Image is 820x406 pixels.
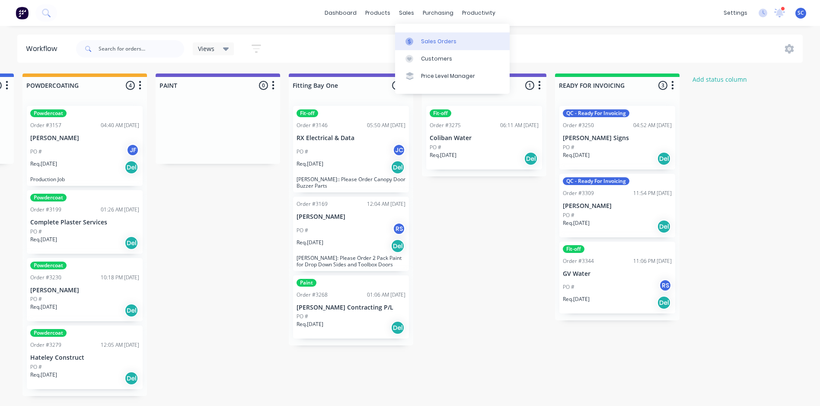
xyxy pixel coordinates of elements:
div: products [361,6,395,19]
div: Order #3344 [563,257,594,265]
div: RS [392,222,405,235]
div: Order #3275 [430,121,461,129]
div: Del [657,152,671,166]
div: Fit-off [563,245,584,253]
p: Complete Plaster Services [30,219,139,226]
p: PO # [430,144,441,151]
div: Del [657,296,671,310]
div: purchasing [418,6,458,19]
div: Order #3157 [30,121,61,129]
div: Order #3250 [563,121,594,129]
div: Customers [421,55,452,63]
p: [PERSON_NAME] [30,287,139,294]
p: RX Electrical & Data [297,134,405,142]
div: QC - Ready For Invoicing [563,109,629,117]
p: Req. [DATE] [297,239,323,246]
div: Order #3279 [30,341,61,349]
div: Price Level Manager [421,72,475,80]
p: [PERSON_NAME]: Please Order 2 Pack Paint for Drop Down Sides and Toolbox Doors [297,255,405,268]
p: PO # [297,148,308,156]
p: Req. [DATE] [297,160,323,168]
div: Fit-off [430,109,451,117]
div: QC - Ready For Invoicing [563,177,629,185]
p: Hateley Construct [30,354,139,361]
div: Del [124,371,138,385]
div: 11:06 PM [DATE] [633,257,672,265]
div: Order #3268 [297,291,328,299]
div: Order #3309 [563,189,594,197]
p: [PERSON_NAME] Contracting P/L [297,304,405,311]
div: Powdercoat [30,109,67,117]
div: PowdercoatOrder #315704:40 AM [DATE][PERSON_NAME]PO #JFReq.[DATE]DelProduction Job [27,106,143,186]
div: Order #316912:04 AM [DATE][PERSON_NAME]PO #RSReq.[DATE]Del[PERSON_NAME]: Please Order 2 Pack Pain... [293,197,409,271]
div: 04:40 AM [DATE] [101,121,139,129]
div: Order #3199 [30,206,61,214]
div: Fit-offOrder #314605:50 AM [DATE]RX Electrical & DataPO #JCReq.[DATE]Del[PERSON_NAME]:: Please Or... [293,106,409,192]
div: Order #3230 [30,274,61,281]
p: PO # [297,313,308,320]
div: 01:26 AM [DATE] [101,206,139,214]
div: PowdercoatOrder #327912:05 AM [DATE]Hateley ConstructPO #Req.[DATE]Del [27,326,143,389]
div: JC [392,144,405,157]
div: Powdercoat [30,329,67,337]
div: Sales Orders [421,38,456,45]
span: SC [798,9,804,17]
div: Del [391,321,405,335]
p: Req. [DATE] [30,371,57,379]
div: sales [395,6,418,19]
div: RS [659,279,672,292]
p: Req. [DATE] [563,219,590,227]
p: PO # [563,144,574,151]
div: QC - Ready For InvoicingOrder #325004:52 AM [DATE][PERSON_NAME] SignsPO #Req.[DATE]Del [559,106,675,169]
a: Sales Orders [395,32,510,50]
p: Req. [DATE] [563,151,590,159]
div: Del [124,304,138,317]
p: [PERSON_NAME] [563,202,672,210]
div: 04:52 AM [DATE] [633,121,672,129]
p: PO # [30,228,42,236]
div: Order #3169 [297,200,328,208]
input: Search for orders... [99,40,184,58]
p: PO # [297,227,308,234]
p: Req. [DATE] [297,320,323,328]
p: [PERSON_NAME]:: Please Order Canopy Door Buzzer Parts [297,176,405,189]
p: Req. [DATE] [30,236,57,243]
a: Price Level Manager [395,67,510,85]
div: 11:54 PM [DATE] [633,189,672,197]
div: Fit-offOrder #327506:11 AM [DATE]Coliban WaterPO #Req.[DATE]Del [426,106,542,169]
div: Paint [297,279,316,287]
p: Req. [DATE] [30,160,57,168]
button: Add status column [688,74,752,85]
div: Fit-off [297,109,318,117]
img: Factory [16,6,29,19]
div: 06:11 AM [DATE] [500,121,539,129]
div: JF [126,144,139,157]
div: PowdercoatOrder #323010:18 PM [DATE][PERSON_NAME]PO #Req.[DATE]Del [27,258,143,322]
p: Coliban Water [430,134,539,142]
span: Views [198,44,214,53]
div: PaintOrder #326801:06 AM [DATE][PERSON_NAME] Contracting P/LPO #Req.[DATE]Del [293,275,409,339]
p: PO # [30,295,42,303]
div: Del [657,220,671,233]
div: Del [124,236,138,250]
p: GV Water [563,270,672,278]
p: PO # [563,211,574,219]
div: 05:50 AM [DATE] [367,121,405,129]
div: 12:04 AM [DATE] [367,200,405,208]
p: Req. [DATE] [430,151,456,159]
div: QC - Ready For InvoicingOrder #330911:54 PM [DATE][PERSON_NAME]PO #Req.[DATE]Del [559,174,675,237]
div: PowdercoatOrder #319901:26 AM [DATE]Complete Plaster ServicesPO #Req.[DATE]Del [27,190,143,254]
a: Customers [395,50,510,67]
p: PO # [30,148,42,156]
p: Req. [DATE] [30,303,57,311]
p: Production Job [30,176,139,182]
p: [PERSON_NAME] Signs [563,134,672,142]
div: 01:06 AM [DATE] [367,291,405,299]
div: Order #3146 [297,121,328,129]
p: [PERSON_NAME] [30,134,139,142]
div: productivity [458,6,500,19]
div: Powdercoat [30,194,67,201]
div: 10:18 PM [DATE] [101,274,139,281]
div: Del [524,152,538,166]
div: Fit-offOrder #334411:06 PM [DATE]GV WaterPO #RSReq.[DATE]Del [559,242,675,314]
